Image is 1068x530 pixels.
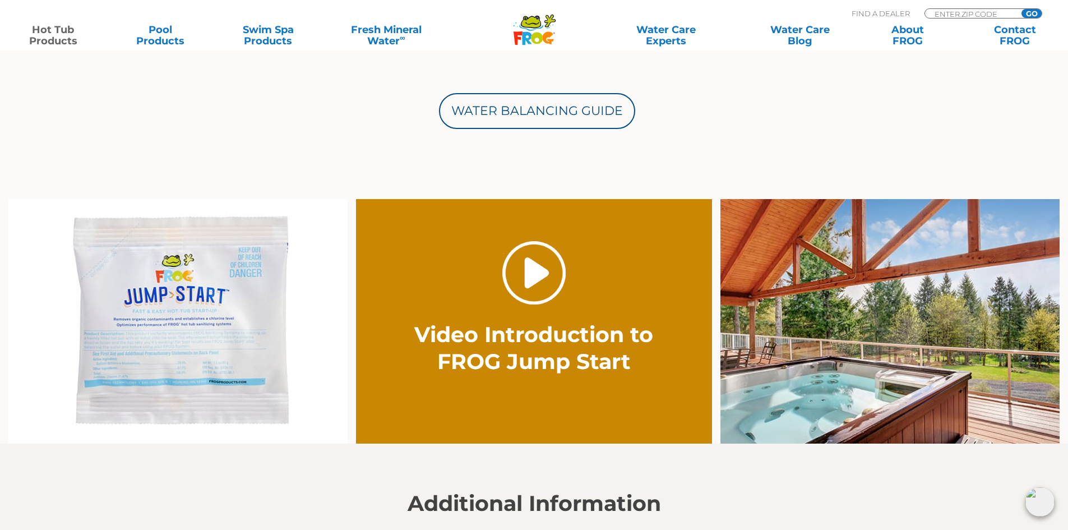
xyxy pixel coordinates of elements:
[502,241,566,305] a: Play Video
[933,9,1009,19] input: Zip Code Form
[226,24,310,47] a: Swim SpaProducts
[334,24,438,47] a: Fresh MineralWater∞
[973,24,1057,47] a: ContactFROG
[189,491,879,516] h2: Additional Information
[400,33,405,42] sup: ∞
[758,24,842,47] a: Water CareBlog
[598,24,734,47] a: Water CareExperts
[866,24,949,47] a: AboutFROG
[720,199,1060,444] img: serene-landscape
[8,199,348,444] img: jump start package
[11,24,95,47] a: Hot TubProducts
[852,8,910,19] p: Find A Dealer
[439,93,635,129] a: Water Balancing Guide
[409,321,659,375] h2: Video Introduction to FROG Jump Start
[1025,487,1055,517] img: openIcon
[1021,9,1042,18] input: GO
[119,24,202,47] a: PoolProducts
